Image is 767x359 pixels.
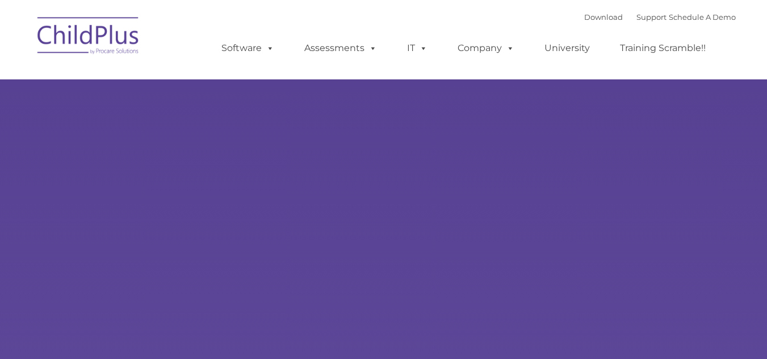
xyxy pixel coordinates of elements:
a: Company [446,37,526,60]
a: Schedule A Demo [669,12,736,22]
a: Training Scramble!! [609,37,717,60]
img: ChildPlus by Procare Solutions [32,9,145,66]
font: | [584,12,736,22]
a: Download [584,12,623,22]
a: Support [636,12,667,22]
a: University [533,37,601,60]
a: Software [210,37,286,60]
a: IT [396,37,439,60]
a: Assessments [293,37,388,60]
